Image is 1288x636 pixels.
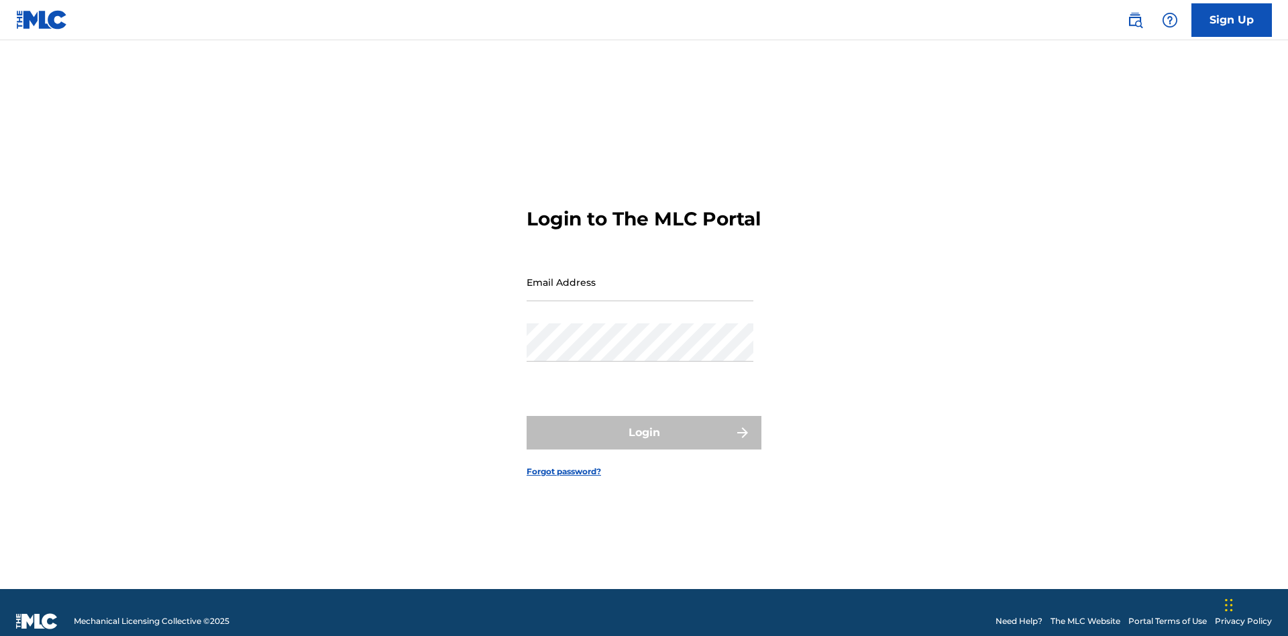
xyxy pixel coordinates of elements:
a: Sign Up [1191,3,1272,37]
div: Help [1157,7,1183,34]
a: Public Search [1122,7,1148,34]
a: Portal Terms of Use [1128,615,1207,627]
img: MLC Logo [16,10,68,30]
span: Mechanical Licensing Collective © 2025 [74,615,229,627]
h3: Login to The MLC Portal [527,207,761,231]
a: Need Help? [996,615,1042,627]
a: Privacy Policy [1215,615,1272,627]
img: search [1127,12,1143,28]
img: logo [16,613,58,629]
div: Drag [1225,585,1233,625]
a: The MLC Website [1051,615,1120,627]
img: help [1162,12,1178,28]
iframe: Chat Widget [1221,572,1288,636]
a: Forgot password? [527,466,601,478]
